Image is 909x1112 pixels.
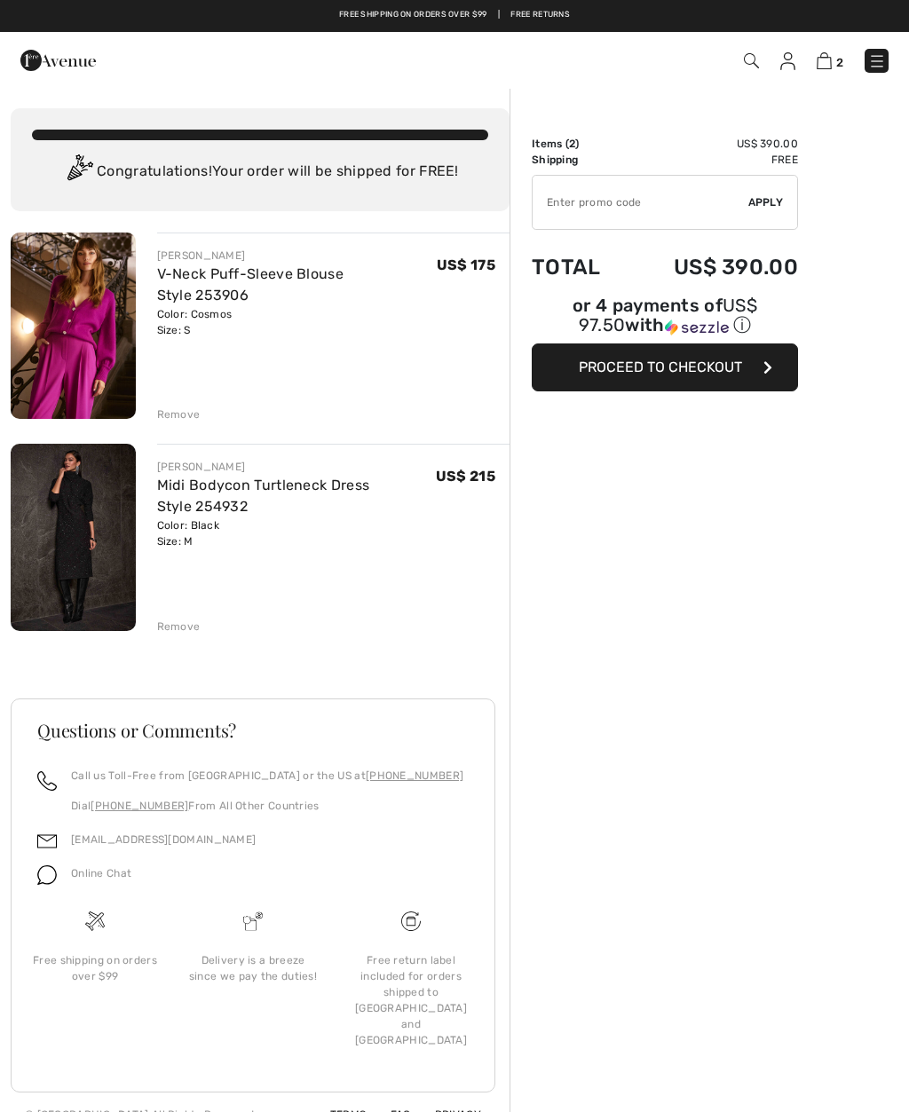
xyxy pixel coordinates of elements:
[366,769,463,782] a: [PHONE_NUMBER]
[510,9,570,21] a: Free Returns
[61,154,97,190] img: Congratulation2.svg
[157,619,201,635] div: Remove
[401,911,421,931] img: Free shipping on orders over $99
[627,237,798,297] td: US$ 390.00
[579,295,757,335] span: US$ 97.50
[37,865,57,885] img: chat
[437,256,495,273] span: US$ 175
[37,722,469,739] h3: Questions or Comments?
[20,51,96,67] a: 1ère Avenue
[868,52,886,70] img: Menu
[71,798,463,814] p: Dial From All Other Countries
[532,237,627,297] td: Total
[498,9,500,21] span: |
[532,136,627,152] td: Items ( )
[627,136,798,152] td: US$ 390.00
[20,43,96,78] img: 1ère Avenue
[817,52,832,69] img: Shopping Bag
[836,56,843,69] span: 2
[37,832,57,851] img: email
[339,9,487,21] a: Free shipping on orders over $99
[436,468,495,485] span: US$ 215
[91,800,188,812] a: [PHONE_NUMBER]
[627,152,798,168] td: Free
[748,194,784,210] span: Apply
[346,952,476,1048] div: Free return label included for orders shipped to [GEOGRAPHIC_DATA] and [GEOGRAPHIC_DATA]
[71,768,463,784] p: Call us Toll-Free from [GEOGRAPHIC_DATA] or the US at
[569,138,575,150] span: 2
[71,867,131,879] span: Online Chat
[37,771,57,791] img: call
[32,154,488,190] div: Congratulations! Your order will be shipped for FREE!
[11,233,136,419] img: V-Neck Puff-Sleeve Blouse Style 253906
[157,477,370,515] a: Midi Bodycon Turtleneck Dress Style 254932
[30,952,160,984] div: Free shipping on orders over $99
[243,911,263,931] img: Delivery is a breeze since we pay the duties!
[157,306,437,338] div: Color: Cosmos Size: S
[11,444,136,631] img: Midi Bodycon Turtleneck Dress Style 254932
[532,297,798,343] div: or 4 payments ofUS$ 97.50withSezzle Click to learn more about Sezzle
[71,833,256,846] a: [EMAIL_ADDRESS][DOMAIN_NAME]
[157,459,436,475] div: [PERSON_NAME]
[780,52,795,70] img: My Info
[532,152,627,168] td: Shipping
[579,359,742,375] span: Proceed to Checkout
[188,952,318,984] div: Delivery is a breeze since we pay the duties!
[533,176,748,229] input: Promo code
[744,53,759,68] img: Search
[157,406,201,422] div: Remove
[157,265,344,304] a: V-Neck Puff-Sleeve Blouse Style 253906
[157,517,436,549] div: Color: Black Size: M
[532,343,798,391] button: Proceed to Checkout
[532,297,798,337] div: or 4 payments of with
[85,911,105,931] img: Free shipping on orders over $99
[665,319,729,335] img: Sezzle
[817,50,843,71] a: 2
[157,248,437,264] div: [PERSON_NAME]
